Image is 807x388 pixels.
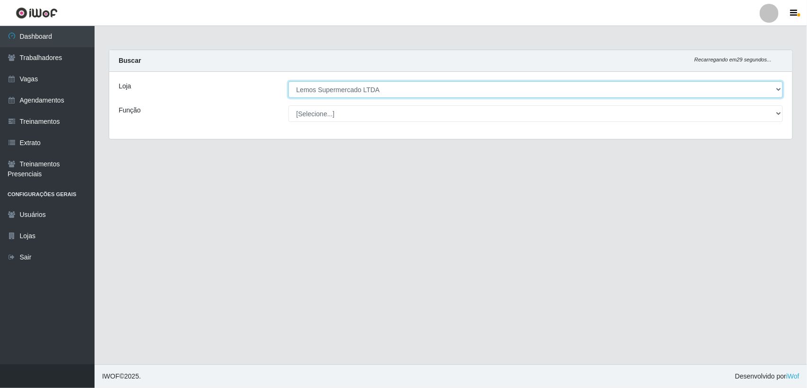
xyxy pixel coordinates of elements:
[119,57,141,64] strong: Buscar
[16,7,58,19] img: CoreUI Logo
[694,57,772,62] i: Recarregando em 29 segundos...
[786,372,799,380] a: iWof
[102,372,120,380] span: IWOF
[119,105,141,115] label: Função
[119,81,131,91] label: Loja
[735,371,799,381] span: Desenvolvido por
[102,371,141,381] span: © 2025 .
